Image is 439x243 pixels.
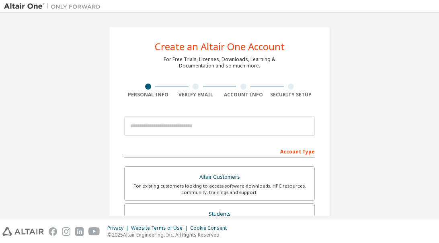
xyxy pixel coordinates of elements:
div: Create an Altair One Account [155,42,285,51]
img: linkedin.svg [75,227,84,236]
div: Cookie Consent [190,225,232,231]
div: Account Info [219,92,267,98]
div: Website Terms of Use [131,225,190,231]
p: © 2025 Altair Engineering, Inc. All Rights Reserved. [107,231,232,238]
div: Verify Email [172,92,220,98]
div: For Free Trials, Licenses, Downloads, Learning & Documentation and so much more. [164,56,275,69]
div: Altair Customers [129,172,310,183]
img: youtube.svg [88,227,100,236]
div: Security Setup [267,92,315,98]
div: Students [129,208,310,220]
img: facebook.svg [49,227,57,236]
img: Altair One [4,2,105,10]
img: altair_logo.svg [2,227,44,236]
img: instagram.svg [62,227,70,236]
div: Personal Info [124,92,172,98]
div: For existing customers looking to access software downloads, HPC resources, community, trainings ... [129,183,310,196]
div: Privacy [107,225,131,231]
div: Account Type [124,145,315,157]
